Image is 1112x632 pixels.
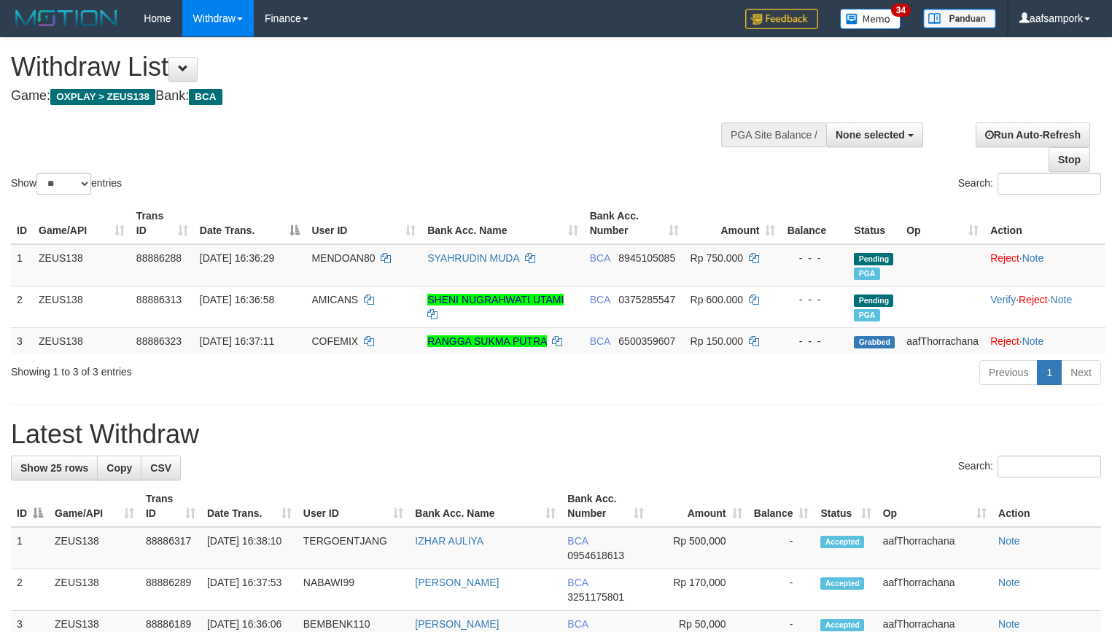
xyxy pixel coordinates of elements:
[11,359,452,379] div: Showing 1 to 3 of 3 entries
[1051,294,1073,305] a: Note
[998,577,1020,588] a: Note
[691,294,743,305] span: Rp 600.000
[11,244,33,286] td: 1
[201,527,298,569] td: [DATE] 16:38:10
[854,294,893,307] span: Pending
[427,335,546,347] a: RANGGA SUKMA PUTRA
[984,327,1105,354] td: ·
[685,203,782,244] th: Amount: activate to sort column ascending
[11,286,33,327] td: 2
[298,485,410,527] th: User ID: activate to sort column ascending
[36,173,91,195] select: Showentries
[618,335,675,347] span: Copy 6500359607 to clipboard
[200,335,274,347] span: [DATE] 16:37:11
[415,577,499,588] a: [PERSON_NAME]
[787,292,842,307] div: - - -
[136,335,182,347] span: 88886323
[306,203,421,244] th: User ID: activate to sort column ascending
[836,129,905,141] span: None selected
[33,203,131,244] th: Game/API: activate to sort column ascending
[421,203,583,244] th: Bank Acc. Name: activate to sort column ascending
[979,360,1038,385] a: Previous
[787,334,842,348] div: - - -
[590,335,610,347] span: BCA
[840,9,901,29] img: Button%20Memo.svg
[998,618,1020,630] a: Note
[826,122,923,147] button: None selected
[958,456,1101,477] label: Search:
[567,550,624,561] span: Copy 0954618613 to clipboard
[781,203,848,244] th: Balance
[49,569,140,611] td: ZEUS138
[311,294,358,305] span: AMICANS
[820,536,864,548] span: Accepted
[33,286,131,327] td: ZEUS138
[11,52,727,82] h1: Withdraw List
[820,577,864,590] span: Accepted
[33,327,131,354] td: ZEUS138
[618,252,675,264] span: Copy 8945105085 to clipboard
[877,569,992,611] td: aafThorrachana
[1049,147,1090,172] a: Stop
[201,569,298,611] td: [DATE] 16:37:53
[11,7,122,29] img: MOTION_logo.png
[854,336,895,348] span: Grabbed
[998,456,1101,477] input: Search:
[984,244,1105,286] td: ·
[745,9,818,29] img: Feedback.jpg
[194,203,306,244] th: Date Trans.: activate to sort column descending
[1022,252,1044,264] a: Note
[787,251,842,265] div: - - -
[136,294,182,305] span: 88886313
[427,294,564,305] a: SHENI NUGRAHWATI UTAMI
[901,203,984,244] th: Op: activate to sort column ascending
[311,252,375,264] span: MENDOAN80
[1019,294,1048,305] a: Reject
[990,252,1019,264] a: Reject
[106,462,132,474] span: Copy
[11,173,122,195] label: Show entries
[201,485,298,527] th: Date Trans.: activate to sort column ascending
[567,591,624,603] span: Copy 3251175801 to clipboard
[691,335,743,347] span: Rp 150.000
[984,286,1105,327] td: · ·
[590,252,610,264] span: BCA
[20,462,88,474] span: Show 25 rows
[820,619,864,631] span: Accepted
[409,485,561,527] th: Bank Acc. Name: activate to sort column ascending
[1022,335,1044,347] a: Note
[901,327,984,354] td: aafThorrachana
[11,485,49,527] th: ID: activate to sort column descending
[50,89,155,105] span: OXPLAY > ZEUS138
[650,485,747,527] th: Amount: activate to sort column ascending
[721,122,826,147] div: PGA Site Balance /
[561,485,650,527] th: Bank Acc. Number: activate to sort column ascending
[140,569,201,611] td: 88886289
[923,9,996,28] img: panduan.png
[567,535,588,547] span: BCA
[140,485,201,527] th: Trans ID: activate to sort column ascending
[11,456,98,480] a: Show 25 rows
[998,173,1101,195] input: Search:
[877,485,992,527] th: Op: activate to sort column ascending
[11,89,727,104] h4: Game: Bank:
[590,294,610,305] span: BCA
[298,569,410,611] td: NABAWI99
[618,294,675,305] span: Copy 0375285547 to clipboard
[748,569,815,611] td: -
[141,456,181,480] a: CSV
[958,173,1101,195] label: Search:
[298,527,410,569] td: TERGOENTJANG
[200,294,274,305] span: [DATE] 16:36:58
[1037,360,1062,385] a: 1
[427,252,519,264] a: SYAHRUDIN MUDA
[131,203,194,244] th: Trans ID: activate to sort column ascending
[990,335,1019,347] a: Reject
[976,122,1090,147] a: Run Auto-Refresh
[854,253,893,265] span: Pending
[877,527,992,569] td: aafThorrachana
[891,4,911,17] span: 34
[691,252,743,264] span: Rp 750.000
[11,327,33,354] td: 3
[584,203,685,244] th: Bank Acc. Number: activate to sort column ascending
